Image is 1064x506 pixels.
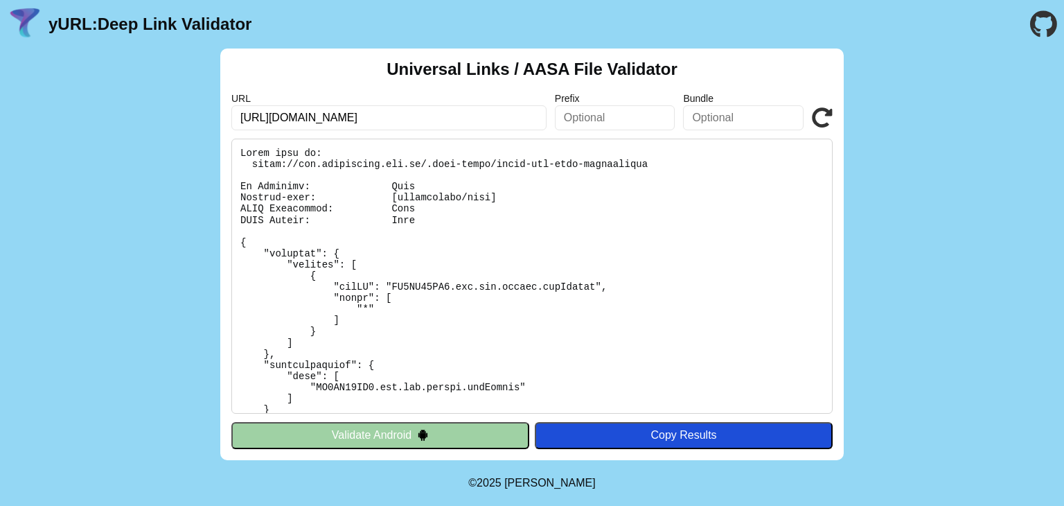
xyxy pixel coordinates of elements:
[387,60,677,79] h2: Universal Links / AASA File Validator
[48,15,251,34] a: yURL:Deep Link Validator
[477,477,502,489] span: 2025
[504,477,596,489] a: Michael Ibragimchayev's Personal Site
[231,422,529,448] button: Validate Android
[468,460,595,506] footer: ©
[231,105,547,130] input: Required
[555,105,675,130] input: Optional
[231,93,547,104] label: URL
[683,105,804,130] input: Optional
[555,93,675,104] label: Prefix
[231,139,833,414] pre: Lorem ipsu do: sitam://con.adipiscing.eli.se/.doei-tempo/incid-utl-etdo-magnaaliqua En Adminimv: ...
[417,429,429,441] img: droidIcon.svg
[535,422,833,448] button: Copy Results
[542,429,826,442] div: Copy Results
[683,93,804,104] label: Bundle
[7,6,43,42] img: yURL Logo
